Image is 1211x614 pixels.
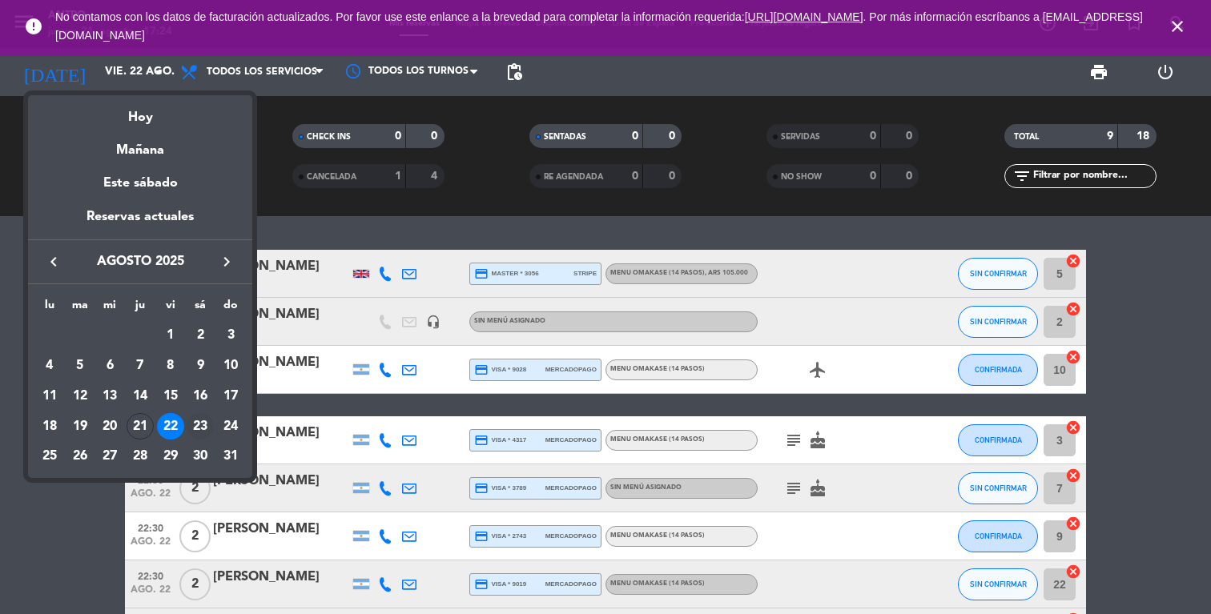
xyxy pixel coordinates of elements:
[95,441,125,472] td: 27 de agosto de 2025
[65,296,95,321] th: martes
[34,351,65,381] td: 4 de agosto de 2025
[34,296,65,321] th: lunes
[28,95,252,128] div: Hoy
[127,443,154,470] div: 28
[217,383,244,410] div: 17
[155,411,186,442] td: 22 de agosto de 2025
[215,296,246,321] th: domingo
[65,411,95,442] td: 19 de agosto de 2025
[96,413,123,440] div: 20
[187,413,214,440] div: 23
[65,351,95,381] td: 5 de agosto de 2025
[187,323,214,350] div: 2
[215,411,246,442] td: 24 de agosto de 2025
[36,413,63,440] div: 18
[217,443,244,470] div: 31
[125,381,155,411] td: 14 de agosto de 2025
[28,161,252,206] div: Este sábado
[125,411,155,442] td: 21 de agosto de 2025
[217,252,236,271] i: keyboard_arrow_right
[157,383,184,410] div: 15
[157,443,184,470] div: 29
[68,251,212,272] span: agosto 2025
[187,352,214,379] div: 9
[186,296,216,321] th: sábado
[155,381,186,411] td: 15 de agosto de 2025
[65,441,95,472] td: 26 de agosto de 2025
[34,441,65,472] td: 25 de agosto de 2025
[66,413,94,440] div: 19
[36,352,63,379] div: 4
[95,296,125,321] th: miércoles
[96,383,123,410] div: 13
[187,443,214,470] div: 30
[215,441,246,472] td: 31 de agosto de 2025
[215,321,246,351] td: 3 de agosto de 2025
[65,381,95,411] td: 12 de agosto de 2025
[217,352,244,379] div: 10
[39,251,68,272] button: keyboard_arrow_left
[36,383,63,410] div: 11
[212,251,241,272] button: keyboard_arrow_right
[125,351,155,381] td: 7 de agosto de 2025
[187,383,214,410] div: 16
[127,413,154,440] div: 21
[44,252,63,271] i: keyboard_arrow_left
[217,323,244,350] div: 3
[95,351,125,381] td: 6 de agosto de 2025
[186,441,216,472] td: 30 de agosto de 2025
[215,381,246,411] td: 17 de agosto de 2025
[127,383,154,410] div: 14
[28,128,252,161] div: Mañana
[217,413,244,440] div: 24
[34,321,155,351] td: AGO.
[96,352,123,379] div: 6
[155,351,186,381] td: 8 de agosto de 2025
[125,441,155,472] td: 28 de agosto de 2025
[95,381,125,411] td: 13 de agosto de 2025
[95,411,125,442] td: 20 de agosto de 2025
[186,321,216,351] td: 2 de agosto de 2025
[66,352,94,379] div: 5
[66,383,94,410] div: 12
[186,351,216,381] td: 9 de agosto de 2025
[155,296,186,321] th: viernes
[157,323,184,350] div: 1
[215,351,246,381] td: 10 de agosto de 2025
[66,443,94,470] div: 26
[125,296,155,321] th: jueves
[34,411,65,442] td: 18 de agosto de 2025
[155,441,186,472] td: 29 de agosto de 2025
[186,411,216,442] td: 23 de agosto de 2025
[157,413,184,440] div: 22
[127,352,154,379] div: 7
[28,207,252,239] div: Reservas actuales
[186,381,216,411] td: 16 de agosto de 2025
[36,443,63,470] div: 25
[157,352,184,379] div: 8
[155,321,186,351] td: 1 de agosto de 2025
[96,443,123,470] div: 27
[34,381,65,411] td: 11 de agosto de 2025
